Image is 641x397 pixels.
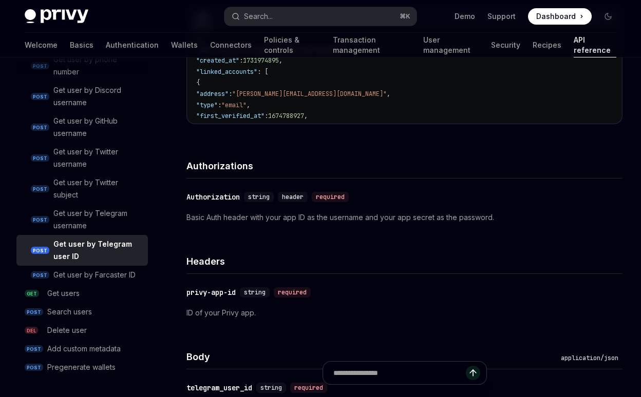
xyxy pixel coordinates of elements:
span: , [247,101,250,109]
p: Basic Auth header with your app ID as the username and your app secret as the password. [186,211,623,224]
div: Search... [244,10,273,23]
span: "address" [196,90,229,98]
a: Policies & controls [264,33,320,57]
a: POSTGet user by Twitter username [16,143,148,173]
span: POST [31,154,49,162]
a: POSTGet user by Telegram user ID [16,235,148,266]
span: POST [31,124,49,131]
span: : [229,90,232,98]
span: 1731974895 [243,56,279,65]
div: Get user by Twitter username [53,146,142,170]
span: { [196,78,200,87]
span: : [265,112,268,120]
div: Authorization [186,192,240,202]
span: , [304,112,308,120]
a: POSTGet user by Telegram username [16,204,148,235]
span: POST [31,93,49,101]
a: POSTGet user by Discord username [16,81,148,112]
a: API reference [574,33,616,57]
a: Authentication [106,33,159,57]
a: Support [487,11,516,22]
button: Open search [224,7,416,26]
a: Transaction management [333,33,411,57]
a: POSTGet user by GitHub username [16,112,148,143]
a: Demo [455,11,475,22]
div: Get user by Twitter subject [53,176,142,201]
span: "linked_accounts" [196,68,257,76]
span: : [218,101,221,109]
span: string [248,193,270,201]
span: "email" [221,101,247,109]
div: Get user by Telegram user ID [53,238,142,263]
a: Wallets [171,33,198,57]
a: User management [423,33,479,57]
a: Basics [70,33,93,57]
span: : [ [257,68,268,76]
span: , [387,90,390,98]
span: "type" [196,101,218,109]
span: header [282,193,304,201]
span: POST [31,247,49,254]
div: Get user by Telegram username [53,207,142,232]
img: dark logo [25,9,88,24]
div: Get user by GitHub username [53,115,142,140]
div: Get user by Discord username [53,84,142,109]
h4: Authorizations [186,159,623,173]
a: Recipes [533,33,561,57]
a: POSTGet user by Twitter subject [16,173,148,204]
span: POST [31,216,49,224]
span: POST [31,185,49,193]
span: 1674788927 [268,112,304,120]
span: ⌘ K [400,12,410,21]
span: "first_verified_at" [196,112,265,120]
div: required [312,192,349,202]
a: Security [491,33,520,57]
a: Welcome [25,33,58,57]
span: "created_at" [196,56,239,65]
a: Dashboard [528,8,592,25]
a: Connectors [210,33,252,57]
span: Dashboard [536,11,576,22]
span: : [239,56,243,65]
span: "[PERSON_NAME][EMAIL_ADDRESS][DOMAIN_NAME]" [232,90,387,98]
span: , [279,56,282,65]
button: Toggle dark mode [600,8,616,25]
